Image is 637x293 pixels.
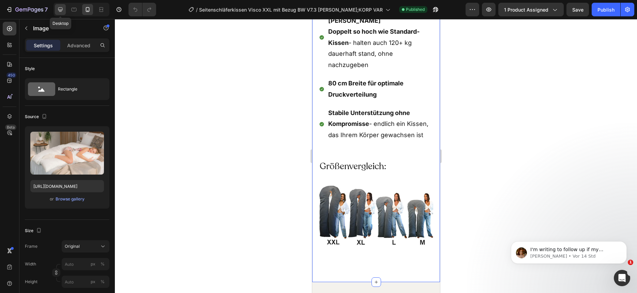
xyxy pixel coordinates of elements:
button: Original [62,240,109,253]
label: Frame [25,243,37,249]
span: Published [406,6,425,13]
button: px [98,278,107,286]
div: % [101,279,105,285]
button: Save [566,3,589,16]
div: Source [25,112,48,121]
p: Message from Jamie, sent Vor 14 Std [30,26,118,32]
button: % [89,278,97,286]
input: px% [62,276,109,288]
div: Undo/Redo [128,3,156,16]
p: Settings [34,42,53,49]
img: preview-image [30,132,104,175]
iframe: Design area [312,19,440,293]
label: Height [25,279,37,285]
p: 7 [45,5,48,14]
span: Save [572,7,583,13]
span: 1 [628,260,633,265]
div: Publish [597,6,615,13]
button: px [98,260,107,268]
iframe: Intercom notifications Nachricht [501,227,637,275]
div: Style [25,66,35,72]
div: 450 [6,72,16,78]
button: Publish [592,3,620,16]
div: Rectangle [58,81,100,97]
div: Beta [5,125,16,130]
div: Size [25,226,43,235]
input: https://example.com/image.jpg [30,180,104,192]
span: Original [65,243,80,249]
button: % [89,260,97,268]
div: px [91,279,95,285]
span: Seitenschläferkissen Visco XXL mit Bezug BW V7.3 [PERSON_NAME];KORP VAR [199,6,383,13]
button: 7 [3,3,51,16]
div: Browse gallery [56,196,85,202]
iframe: Intercom live chat [614,270,630,286]
span: I'm writing to follow up if my previous messages reached you well and whether there is anything e... [30,20,116,93]
p: Image [33,24,91,32]
span: 1 product assigned [504,6,548,13]
div: % [101,261,105,267]
button: 1 product assigned [498,3,564,16]
button: Browse gallery [55,196,85,202]
label: Width [25,261,36,267]
p: Advanced [67,42,90,49]
span: or [50,195,54,203]
div: px [91,261,95,267]
span: / [196,6,198,13]
input: px% [62,258,109,270]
